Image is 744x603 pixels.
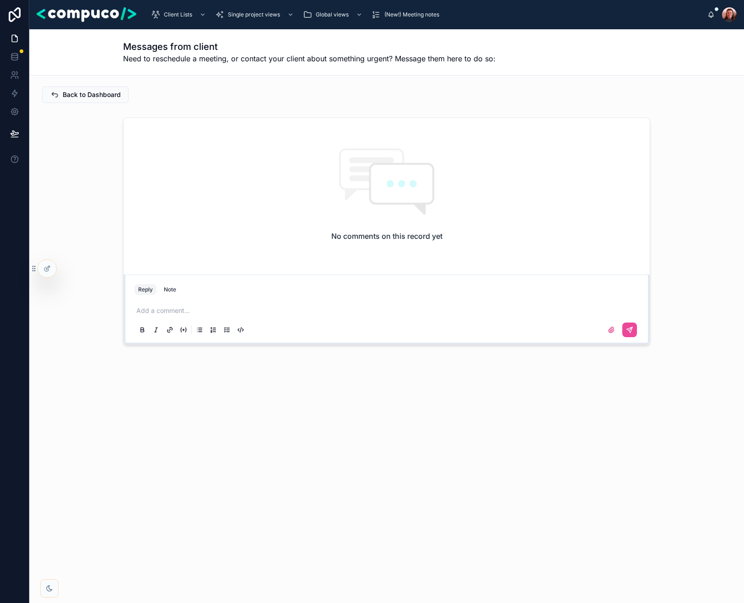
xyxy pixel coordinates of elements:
[384,11,439,18] span: (New!) Meeting notes
[135,284,156,295] button: Reply
[63,90,121,99] span: Back to Dashboard
[369,6,446,23] a: (New!) Meeting notes
[228,11,280,18] span: Single project views
[160,284,180,295] button: Note
[212,6,298,23] a: Single project views
[37,7,136,22] img: App logo
[300,6,367,23] a: Global views
[123,53,496,64] span: Need to reschedule a meeting, or contact your client about something urgent? Message them here to...
[144,5,707,25] div: scrollable content
[331,231,442,242] h2: No comments on this record yet
[164,11,192,18] span: Client Lists
[164,286,176,293] div: Note
[316,11,349,18] span: Global views
[123,40,496,53] h1: Messages from client
[42,86,129,103] button: Back to Dashboard
[148,6,210,23] a: Client Lists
